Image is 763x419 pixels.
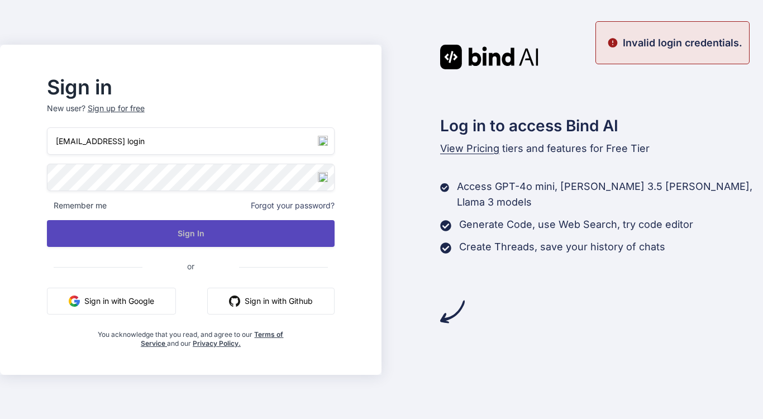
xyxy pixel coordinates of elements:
span: Remember me [47,200,107,211]
span: Forgot your password? [251,200,335,211]
img: github [229,296,240,307]
p: tiers and features for Free Tier [440,141,763,156]
img: 19.png [318,136,328,146]
h2: Sign in [47,78,335,96]
img: 19.png [318,172,328,182]
div: You acknowledge that you read, and agree to our and our [95,323,287,348]
p: Generate Code, use Web Search, try code editor [459,217,693,232]
p: New user? [47,103,335,127]
img: google [69,296,80,307]
h2: Log in to access Bind AI [440,114,763,137]
img: Bind AI logo [440,45,538,69]
span: View Pricing [440,142,499,154]
input: Login or Email [47,127,335,155]
button: Sign In [47,220,335,247]
button: Sign in with Google [47,288,176,315]
a: Privacy Policy. [193,339,241,347]
span: or [142,253,239,280]
p: Access GPT-4o mini, [PERSON_NAME] 3.5 [PERSON_NAME], Llama 3 models [457,179,763,210]
div: Sign up for free [88,103,145,114]
p: Create Threads, save your history of chats [459,239,665,255]
a: Terms of Service [141,330,284,347]
img: arrow [440,299,465,324]
button: Sign in with Github [207,288,335,315]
